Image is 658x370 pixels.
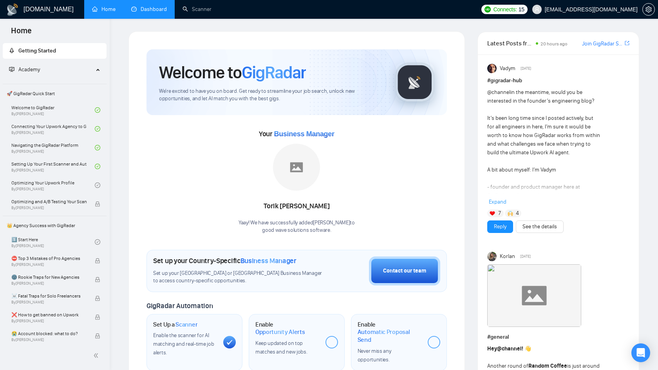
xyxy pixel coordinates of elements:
span: 👋 [524,345,531,352]
span: lock [95,314,100,320]
span: 20 hours ago [540,41,568,47]
img: logo [6,4,19,16]
span: lock [95,296,100,301]
span: Business Manager [274,130,334,138]
h1: # gigradar-hub [487,76,629,85]
span: 🌚 Rookie Traps for New Agencies [11,273,87,281]
span: 😭 Account blocked: what to do? [11,330,87,338]
span: Latest Posts from the GigRadar Community [487,38,533,48]
h1: Enable [358,321,421,344]
a: Welcome to GigRadarBy[PERSON_NAME] [11,101,95,119]
span: Vadym [500,64,515,73]
span: ❌ How to get banned on Upwork [11,311,87,319]
div: Open Intercom Messenger [631,343,650,362]
button: Reply [487,220,513,233]
span: 15 [519,5,524,14]
span: Connects: [493,5,517,14]
h1: Welcome to [159,62,306,83]
span: Business Manager [240,256,296,265]
span: By [PERSON_NAME] [11,262,87,267]
span: Your [259,130,334,138]
span: check-circle [95,145,100,150]
span: 👑 Agency Success with GigRadar [4,218,106,233]
span: Enable the scanner for AI matching and real-time job alerts. [153,332,214,356]
strong: Random Coffee [528,363,567,369]
span: GigRadar [242,62,306,83]
span: By [PERSON_NAME] [11,300,87,305]
div: Contact our team [383,267,426,275]
div: Torik [PERSON_NAME] [239,200,355,213]
span: Korlan [500,252,515,261]
img: Vadym [487,64,497,73]
span: check-circle [95,126,100,132]
a: export [625,40,629,47]
div: Yaay! We have successfully added [PERSON_NAME] to [239,219,355,234]
img: F09JWBR8KB8-Coffee%20chat%20round%202.gif [487,264,581,327]
span: We're excited to have you on board. Get ready to streamline your job search, unlock new opportuni... [159,88,383,103]
span: By [PERSON_NAME] [11,338,87,342]
h1: Enable [255,321,319,336]
img: upwork-logo.png [484,6,491,13]
span: GigRadar Automation [146,301,213,310]
span: By [PERSON_NAME] [11,281,87,286]
span: check-circle [95,107,100,113]
img: gigradar-logo.png [395,63,434,102]
span: 7 [498,209,501,217]
span: ⛔ Top 3 Mistakes of Pro Agencies [11,254,87,262]
a: homeHome [92,6,116,13]
span: Home [5,25,38,42]
a: Navigating the GigRadar PlatformBy[PERSON_NAME] [11,139,95,156]
span: By [PERSON_NAME] [11,206,87,210]
span: 🚀 GigRadar Quick Start [4,86,106,101]
span: check-circle [95,164,100,169]
span: Opportunity Alerts [255,328,305,336]
a: setting [642,6,655,13]
span: ☠️ Fatal Traps for Solo Freelancers [11,292,87,300]
span: user [534,7,540,12]
span: check-circle [95,182,100,188]
a: Connecting Your Upwork Agency to GigRadarBy[PERSON_NAME] [11,120,95,137]
span: double-left [93,352,101,359]
li: Getting Started [3,43,107,59]
button: See the details [516,220,564,233]
a: See the details [522,222,557,231]
img: placeholder.png [273,144,320,191]
span: Keep updated on top matches and new jobs. [255,340,307,355]
span: [DATE] [521,65,531,72]
span: rocket [9,48,14,53]
a: Optimizing Your Upwork ProfileBy[PERSON_NAME] [11,177,95,194]
a: Setting Up Your First Scanner and Auto-BidderBy[PERSON_NAME] [11,158,95,175]
span: Getting Started [18,47,56,54]
a: Join GigRadar Slack Community [582,40,623,48]
a: dashboardDashboard [131,6,167,13]
span: By [PERSON_NAME] [11,319,87,323]
span: lock [95,201,100,207]
img: 🙌 [508,211,513,216]
span: @channel [497,345,522,352]
span: lock [95,333,100,339]
strong: Hey ! [487,345,523,352]
h1: Set up your Country-Specific [153,256,296,265]
h1: Set Up a [153,321,197,328]
span: check-circle [95,239,100,245]
img: ❤️ [490,211,495,216]
span: 4 [516,209,519,217]
span: [DATE] [520,253,531,260]
button: setting [642,3,655,16]
button: Contact our team [369,256,440,285]
span: Academy [9,66,40,73]
p: good wave solutions software . [239,227,355,234]
a: searchScanner [183,6,211,13]
a: Reply [494,222,506,231]
span: lock [95,277,100,282]
div: in the meantime, would you be interested in the founder’s engineering blog? It’s been long time s... [487,88,601,329]
span: Scanner [175,321,197,328]
span: Automatic Proposal Send [358,328,421,343]
span: Never miss any opportunities. [358,348,391,363]
img: Korlan [487,252,497,261]
span: @channel [487,89,510,96]
span: Academy [18,66,40,73]
span: Expand [489,199,506,205]
a: 1️⃣ Start HereBy[PERSON_NAME] [11,233,95,251]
